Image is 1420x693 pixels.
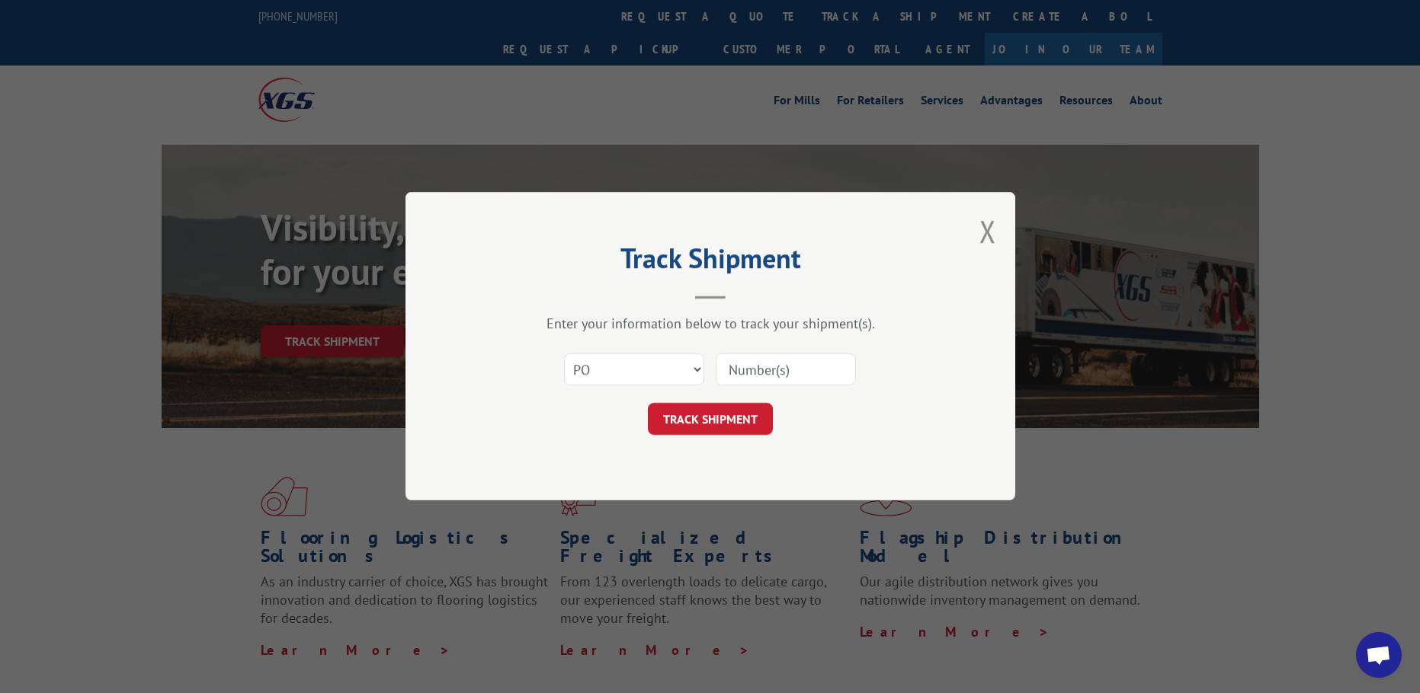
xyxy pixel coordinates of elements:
[1356,632,1402,678] div: Open chat
[482,247,939,276] h2: Track Shipment
[979,211,996,251] button: Close modal
[648,404,773,436] button: TRACK SHIPMENT
[716,354,856,386] input: Number(s)
[482,315,939,333] div: Enter your information below to track your shipment(s).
